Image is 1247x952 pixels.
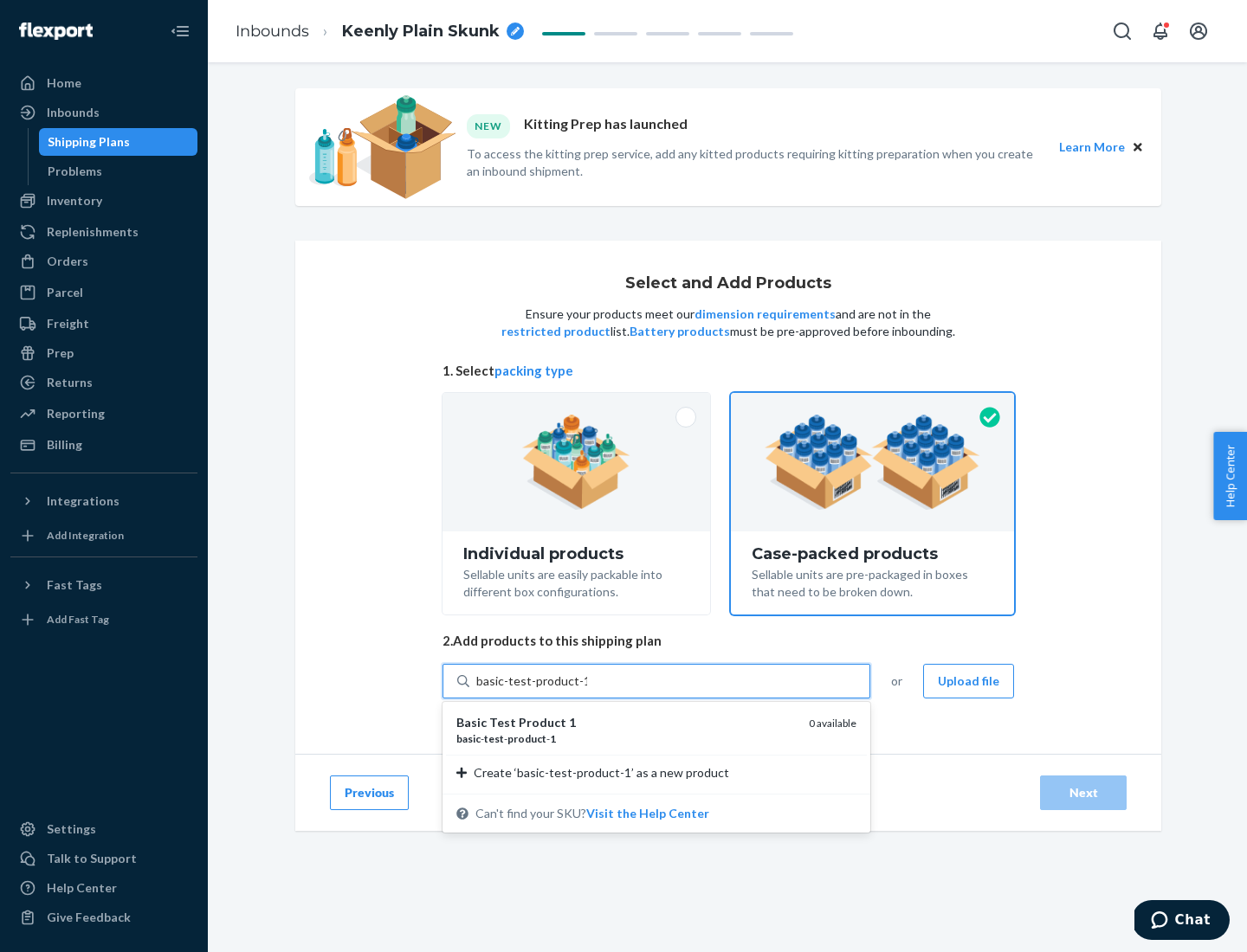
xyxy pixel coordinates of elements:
button: Close Navigation [163,14,197,48]
a: Replenishments [10,218,197,246]
button: Integrations [10,487,197,515]
input: Basic Test Product 1basic-test-product-10 availableCreate ‘basic-test-product-1’ as a new product... [476,672,587,690]
button: Open Search Box [1105,14,1140,48]
a: Problems [39,158,198,185]
button: Basic Test Product 1basic-test-product-10 availableCreate ‘basic-test-product-1’ as a new product... [586,805,709,822]
div: Talk to Support [47,850,137,867]
p: Ensure your products meet our and are not in the list. must be pre-approved before inbounding. [500,306,957,340]
button: Open notifications [1143,14,1178,48]
a: Freight [10,310,197,338]
div: Sellable units are pre-packaged in boxes that need to be broken down. [752,563,993,601]
a: Parcel [10,279,197,306]
div: Home [47,74,81,92]
div: Replenishments [47,223,139,241]
div: NEW [467,114,510,138]
div: Parcel [47,284,83,301]
em: product [507,732,546,745]
span: 0 available [809,717,856,730]
iframe: Opens a widget where you can chat to one of our agents [1134,900,1230,943]
div: Shipping Plans [48,133,130,151]
button: Open account menu [1181,14,1216,48]
div: Give Feedback [47,909,131,926]
em: 1 [550,732,556,745]
div: Inbounds [47,104,100,121]
a: Reporting [10,400,197,428]
span: Can't find your SKU? [475,805,709,822]
span: 2. Add products to this shipping plan [443,632,1014,650]
div: Problems [48,163,102,180]
button: packing type [494,362,573,380]
button: Battery products [630,323,730,340]
div: Integrations [47,492,120,510]
span: 1. Select [443,362,1014,380]
a: Home [10,69,197,97]
img: Flexport logo [19,23,93,40]
span: or [891,672,902,690]
span: Create ‘basic-test-product-1’ as a new product [474,764,729,782]
div: Help Center [47,879,117,897]
a: Settings [10,815,197,843]
em: basic [456,732,481,745]
div: Prep [47,344,74,362]
button: Help Center [1213,432,1247,520]
button: Fast Tags [10,571,197,599]
div: Sellable units are easily packable into different box configurations. [463,563,689,601]
a: Add Fast Tag [10,606,197,634]
em: Product [519,715,566,730]
div: Freight [47,315,89,332]
div: Reporting [47,405,105,422]
a: Inbounds [236,22,309,41]
div: Next [1055,784,1112,801]
em: Basic [456,715,487,730]
a: Inventory [10,187,197,215]
p: To access the kitting prep service, add any kitted products requiring kitting preparation when yo... [467,145,1043,180]
a: Shipping Plans [39,128,198,156]
ol: breadcrumbs [222,6,538,57]
button: dimension requirements [695,306,836,323]
button: Upload file [923,664,1014,698]
button: Next [1040,775,1127,810]
button: Talk to Support [10,845,197,872]
img: individual-pack.facf35554cb0f1810c75b2bd6df2d64e.png [522,415,630,510]
span: Keenly Plain Skunk [342,21,500,43]
div: - - - [456,731,795,746]
em: Test [489,715,516,730]
em: test [484,732,504,745]
em: 1 [569,715,576,730]
div: Inventory [47,192,102,209]
a: Prep [10,339,197,367]
div: Billing [47,436,82,453]
button: restricted product [501,323,611,340]
button: Previous [330,775,409,810]
a: Billing [10,431,197,459]
div: Settings [47,820,96,838]
div: Fast Tags [47,576,102,594]
div: Returns [47,374,93,391]
a: Returns [10,369,197,396]
div: Orders [47,253,88,270]
h1: Select and Add Products [625,275,831,293]
button: Learn More [1059,138,1125,157]
p: Kitting Prep has launched [524,114,688,138]
img: case-pack.59cecea509d18c883b923b81aeac6d0b.png [765,415,980,510]
a: Inbounds [10,99,197,126]
a: Help Center [10,874,197,902]
a: Orders [10,248,197,275]
div: Individual products [463,545,689,563]
a: Add Integration [10,522,197,550]
button: Give Feedback [10,904,197,931]
button: Close [1128,138,1147,157]
div: Case-packed products [752,545,993,563]
div: Add Integration [47,528,124,543]
div: Add Fast Tag [47,612,109,627]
